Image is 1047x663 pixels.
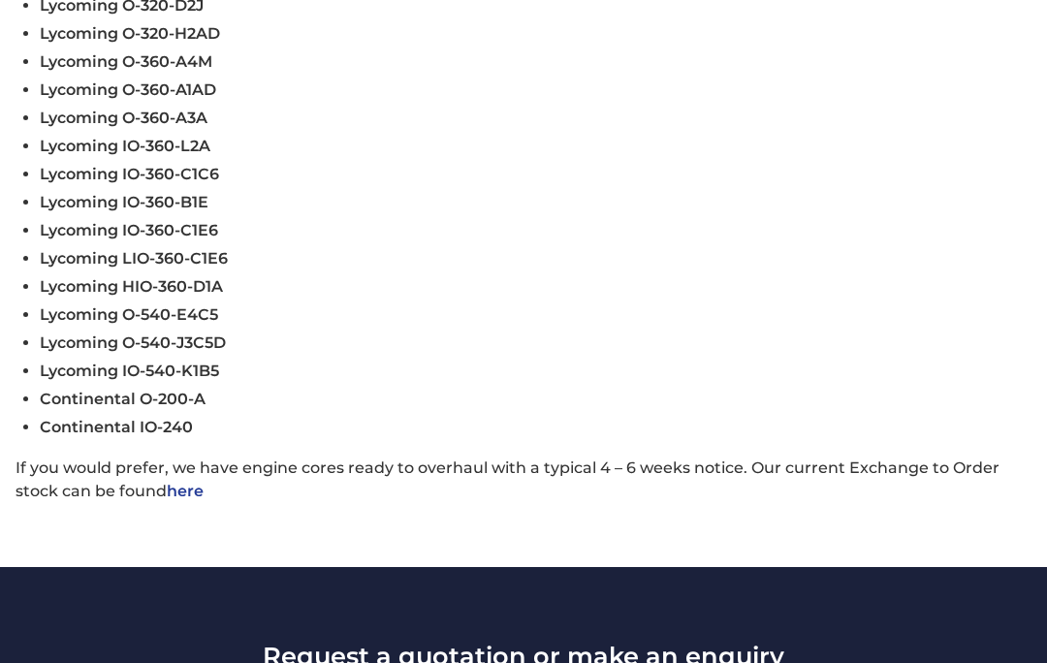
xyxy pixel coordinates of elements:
span: Lycoming IO-360-C1C6 [40,166,219,184]
span: Lycoming HIO-360-D1A [40,278,223,297]
span: Lycoming IO-540-K1B5 [40,363,219,381]
span: Lycoming O-320-H2AD [40,25,220,44]
span: Lycoming O-360-A4M [40,53,212,72]
span: Lycoming IO-360-L2A [40,138,210,156]
span: Lycoming IO-360-B1E [40,194,208,212]
a: here [167,483,204,501]
span: Lycoming O-540-J3C5D [40,334,226,353]
span: Continental O-200-A [40,391,206,409]
span: Lycoming O-540-E4C5 [40,306,218,325]
p: If you would prefer, we have engine cores ready to overhaul with a typical 4 – 6 weeks notice. Ou... [16,458,1031,504]
span: Continental IO-240 [40,419,193,437]
span: Lycoming IO-360-C1E6 [40,222,218,240]
span: Lycoming O-360-A3A [40,110,207,128]
span: Lycoming LIO-360-C1E6 [40,250,228,268]
span: Lycoming O-360-A1AD [40,81,216,100]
